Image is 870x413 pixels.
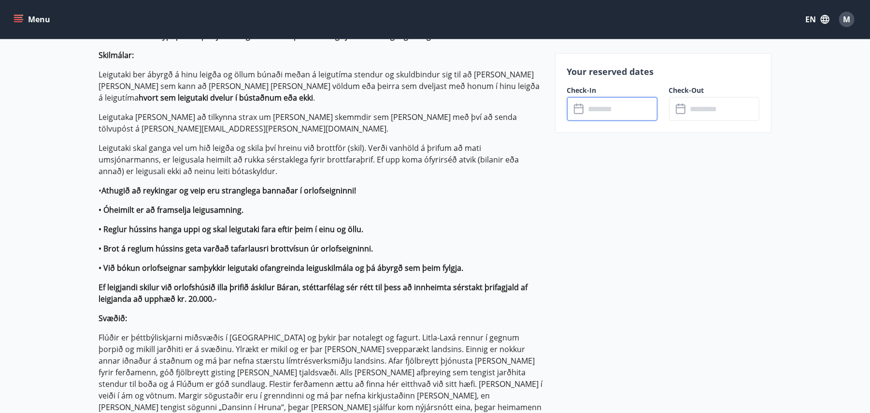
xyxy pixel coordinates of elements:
[99,243,373,254] strong: • Brot á reglum hússins geta varðað tafarlausri brottvísun úr orlofseigninni.
[99,313,128,324] strong: Svæðið:
[567,65,759,78] p: Your reserved dates
[99,224,364,235] strong: • Reglur hússins hanga uppi og skal leigutaki fara eftir þeim í einu og öllu.
[567,86,657,95] label: Check-In
[102,185,357,196] strong: Athugið að reykingar og veip eru stranglega bannaðar í orlofseigninni!
[99,69,543,103] p: Leigutaki ber ábyrgð á hinu leigða og öllum búnaði meðan á leigutíma stendur og skuldbindur sig t...
[139,92,314,103] strong: hvort sem leigutaki dvelur í bústaðnum eða ekki
[801,11,833,28] button: EN
[12,11,54,28] button: menu
[99,282,528,304] strong: Ef leigjandi skilur við orlofshúsið illa þrifið áskilur Báran, stéttarfélag sér rétt til þess að ...
[99,263,464,273] strong: • Við bókun orlofseignar samþykkir leigutaki ofangreinda leiguskilmála og þá ábyrgð sem þeim fylgja.
[99,111,543,134] p: Leigutaka [PERSON_NAME] að tilkynna strax um [PERSON_NAME] skemmdir sem [PERSON_NAME] með því að ...
[99,50,134,60] strong: Skilmálar:
[843,14,851,25] span: M
[99,142,543,177] p: Leigutaki skal ganga vel um hið leigða og skila því hreinu við brottför (skil). Verði vanhöld á þ...
[669,86,759,95] label: Check-Out
[99,205,244,215] strong: • Óheimilt er að framselja leigusamning.
[99,185,543,196] p: •
[835,8,858,31] button: M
